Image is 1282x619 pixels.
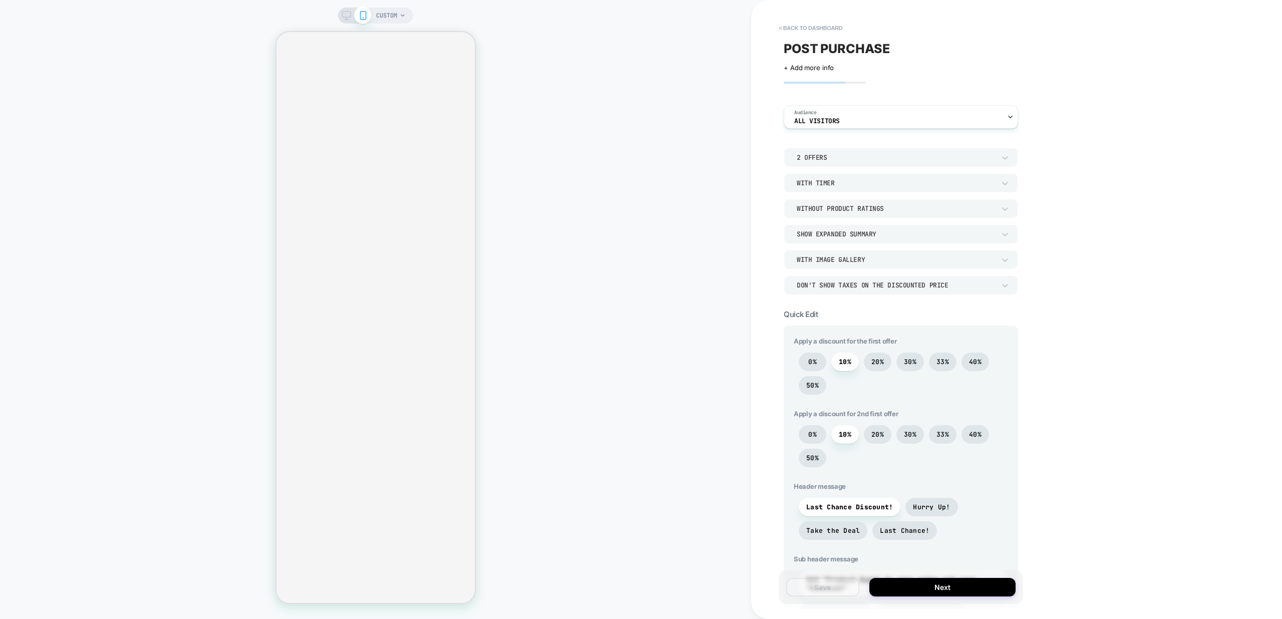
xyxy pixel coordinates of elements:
div: Show Expanded Summary [797,230,995,238]
span: Apply a discount for 2nd first offer [794,410,1008,418]
span: 10% [839,358,851,366]
span: POST PURCHASE [784,41,890,56]
span: 0% [808,358,817,366]
span: 10% [839,430,851,439]
span: Quick Edit [784,309,818,319]
span: Take the Deal [806,526,860,535]
span: Apply a discount for the first offer [794,337,1008,345]
span: 40% [969,358,982,366]
div: Without Product Ratings [797,204,995,213]
span: + Add more info [784,64,834,72]
span: 30% [904,358,916,366]
div: With Image Gallery [797,255,995,264]
span: 50% [806,454,819,462]
span: 33% [936,430,949,439]
span: Sub header message [794,555,1008,563]
button: Save [786,578,859,596]
button: < back to dashboard [774,20,847,36]
span: Header message [794,482,1008,490]
span: Audience [794,109,817,116]
span: Last Chance Discount! [806,503,893,511]
div: With Timer [797,179,995,187]
span: 33% [936,358,949,366]
span: 50% [806,381,819,390]
span: 20% [871,358,884,366]
span: 20% [871,430,884,439]
span: All Visitors [794,118,840,125]
span: 30% [904,430,916,439]
span: Hurry Up! [913,503,950,511]
span: Last Chance! [880,526,929,535]
span: 0% [808,430,817,439]
div: Don't show taxes on the discounted price [797,281,995,289]
span: 40% [969,430,982,439]
span: CUSTOM [376,8,397,24]
div: 2 Offers [797,153,995,162]
button: Next [869,578,1016,596]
